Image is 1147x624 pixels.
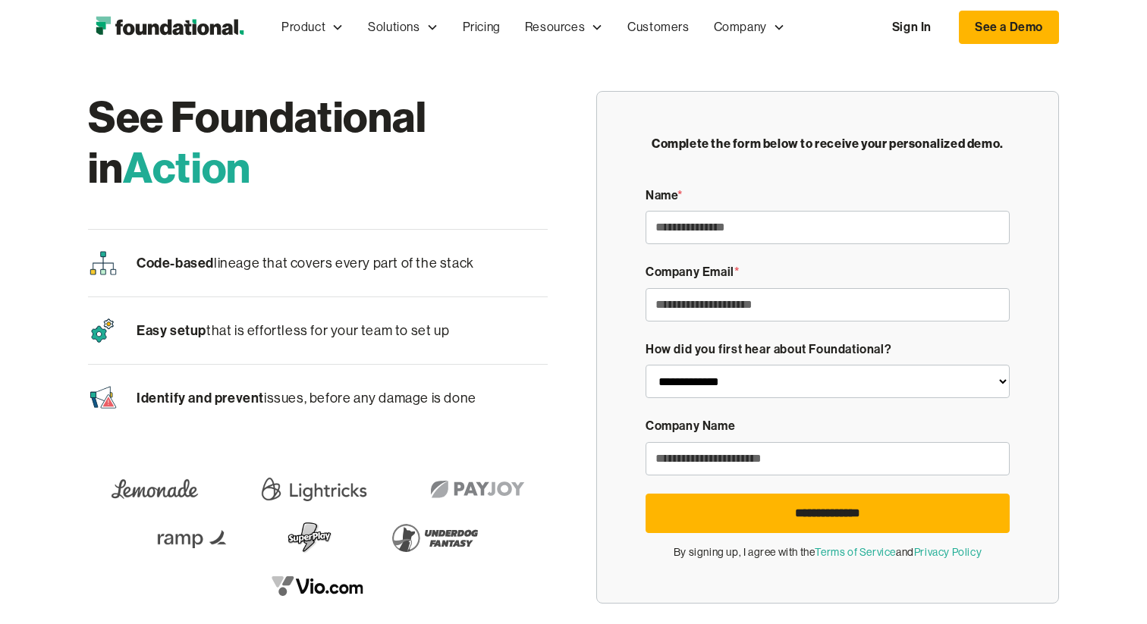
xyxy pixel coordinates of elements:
[281,17,325,37] div: Product
[646,544,1010,560] div: By signing up, I agree with the and
[959,11,1059,44] a: See a Demo
[714,17,767,37] div: Company
[382,516,488,559] img: Underdog Fantasy Logo
[646,262,1010,282] div: Company Email
[420,468,535,510] img: Payjoy logo
[877,11,947,43] a: Sign In
[646,416,1010,436] div: Company Name
[525,17,585,37] div: Resources
[88,91,548,193] h1: See Foundational in
[256,468,372,510] img: Lightricks Logo
[148,516,239,559] img: Ramp Logo
[137,389,264,406] span: Identify and prevent
[652,136,1004,151] strong: Complete the form below to receive your personalized demo.
[356,2,450,52] div: Solutions
[137,254,214,271] span: Code-based
[815,546,896,558] a: Terms of Service
[137,252,474,275] p: lineage that covers every part of the stack
[702,2,797,52] div: Company
[646,186,1010,205] div: Name
[646,186,1010,560] form: Demo Form
[261,565,375,607] img: vio logo
[123,140,251,194] span: Action
[88,12,251,42] a: home
[451,2,513,52] a: Pricing
[368,17,420,37] div: Solutions
[137,319,449,343] p: that is effortless for your team to set up
[1071,551,1147,624] iframe: Chat Widget
[88,248,118,278] img: Streamline code icon
[646,340,1010,359] div: How did you first hear about Foundational?
[88,383,118,413] img: Data Contracts Icon
[137,387,476,410] p: issues, before any damage is done
[513,2,615,52] div: Resources
[269,2,356,52] div: Product
[914,546,982,558] a: Privacy Policy
[88,12,251,42] img: Foundational Logo
[102,468,208,510] img: Lemonade Logo
[137,321,206,339] span: Easy setup
[615,2,701,52] a: Customers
